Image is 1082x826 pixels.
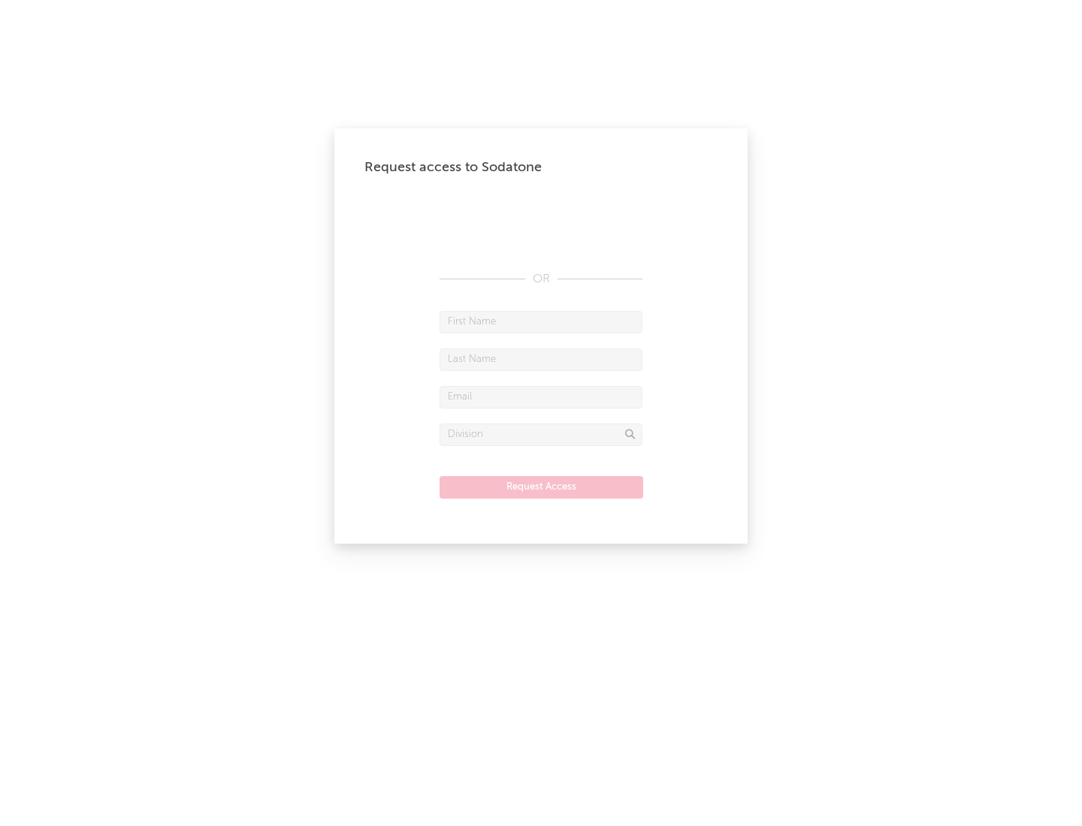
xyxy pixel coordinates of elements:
input: Email [440,386,642,408]
input: First Name [440,311,642,333]
button: Request Access [440,476,643,499]
input: Last Name [440,348,642,371]
input: Division [440,424,642,446]
div: Request access to Sodatone [364,158,718,176]
div: OR [440,270,642,288]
